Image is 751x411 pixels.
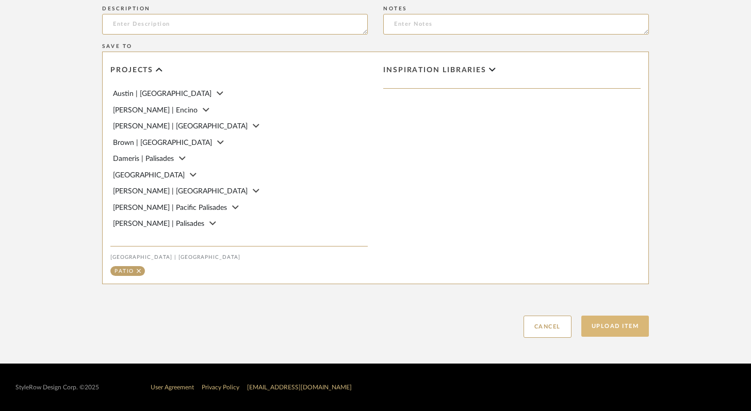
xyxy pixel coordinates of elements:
[524,316,572,338] button: Cancel
[113,155,174,162] span: Dameris | Palisades
[581,316,649,337] button: Upload Item
[113,90,211,97] span: Austin | [GEOGRAPHIC_DATA]
[383,66,486,75] span: Inspiration libraries
[113,220,204,227] span: [PERSON_NAME] | Palisades
[113,204,227,211] span: [PERSON_NAME] | Pacific Palisades
[113,188,248,195] span: [PERSON_NAME] | [GEOGRAPHIC_DATA]
[113,107,198,114] span: [PERSON_NAME] | Encino
[113,139,212,146] span: Brown | [GEOGRAPHIC_DATA]
[115,269,134,274] div: Patio
[110,254,368,260] div: [GEOGRAPHIC_DATA] | [GEOGRAPHIC_DATA]
[151,384,194,390] a: User Agreement
[102,6,368,12] div: Description
[110,66,153,75] span: Projects
[113,123,248,130] span: [PERSON_NAME] | [GEOGRAPHIC_DATA]
[102,43,649,50] div: Save To
[202,384,239,390] a: Privacy Policy
[15,384,99,391] div: StyleRow Design Corp. ©2025
[247,384,352,390] a: [EMAIL_ADDRESS][DOMAIN_NAME]
[113,172,185,179] span: [GEOGRAPHIC_DATA]
[383,6,649,12] div: Notes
